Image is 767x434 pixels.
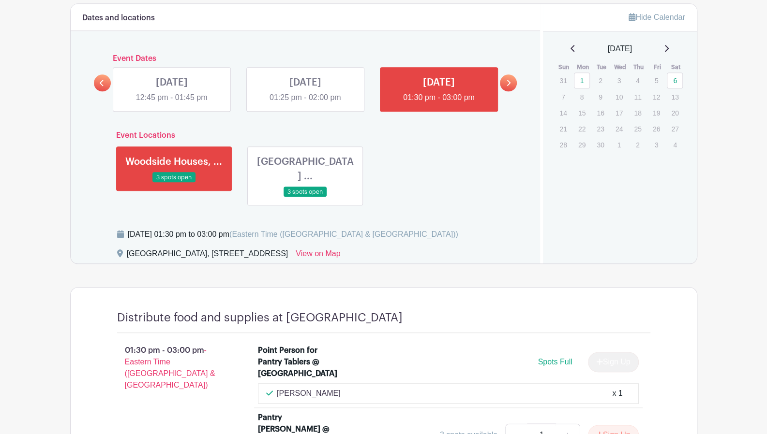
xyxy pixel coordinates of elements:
[573,62,592,72] th: Mon
[612,388,622,399] div: x 1
[574,121,590,136] p: 22
[667,105,683,120] p: 20
[648,105,664,120] p: 19
[555,121,571,136] p: 21
[630,137,646,152] p: 2
[592,105,608,120] p: 16
[538,358,572,366] span: Spots Full
[592,137,608,152] p: 30
[630,73,646,88] p: 4
[108,131,503,140] h6: Event Locations
[229,230,458,238] span: (Eastern Time ([GEOGRAPHIC_DATA] & [GEOGRAPHIC_DATA]))
[611,89,627,104] p: 10
[648,137,664,152] p: 3
[648,62,667,72] th: Fri
[630,89,646,104] p: 11
[629,62,648,72] th: Thu
[667,137,683,152] p: 4
[102,341,243,395] p: 01:30 pm - 03:00 pm
[277,388,341,399] p: [PERSON_NAME]
[611,73,627,88] p: 3
[592,121,608,136] p: 23
[608,43,632,55] span: [DATE]
[555,73,571,88] p: 31
[648,73,664,88] p: 5
[574,137,590,152] p: 29
[611,121,627,136] p: 24
[82,14,155,23] h6: Dates and locations
[667,121,683,136] p: 27
[258,345,342,379] div: Point Person for Pantry Tablers @ [GEOGRAPHIC_DATA]
[592,62,611,72] th: Tue
[574,89,590,104] p: 8
[296,248,340,263] a: View on Map
[555,89,571,104] p: 7
[127,248,288,263] div: [GEOGRAPHIC_DATA], [STREET_ADDRESS]
[592,89,608,104] p: 9
[555,62,573,72] th: Sun
[648,89,664,104] p: 12
[629,13,685,21] a: Hide Calendar
[611,62,630,72] th: Wed
[666,62,685,72] th: Sat
[128,229,458,240] div: [DATE] 01:30 pm to 03:00 pm
[592,73,608,88] p: 2
[648,121,664,136] p: 26
[630,105,646,120] p: 18
[611,137,627,152] p: 1
[611,105,627,120] p: 17
[555,105,571,120] p: 14
[574,72,590,88] a: 1
[574,105,590,120] p: 15
[111,54,500,63] h6: Event Dates
[117,311,403,325] h4: Distribute food and supplies at [GEOGRAPHIC_DATA]
[630,121,646,136] p: 25
[667,72,683,88] a: 6
[667,89,683,104] p: 13
[555,137,571,152] p: 28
